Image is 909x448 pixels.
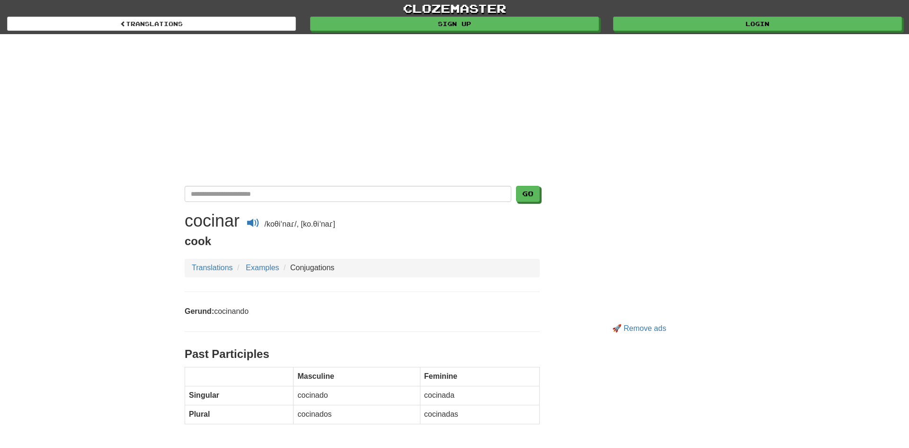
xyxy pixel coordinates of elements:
[185,386,294,405] th: Singular
[420,405,539,424] td: cocinadas
[185,211,540,233] div: /koθiˈnaɾ/, [ko.θiˈnaɾ]
[516,186,540,202] button: Go
[242,216,265,233] button: Play audio cocinar
[185,306,540,317] p: cocinando
[7,17,296,31] a: Translations
[420,386,539,405] td: cocinada
[192,264,233,272] a: Translations
[185,211,240,230] h1: cocinar
[246,264,279,272] a: Examples
[281,263,334,274] li: Conjugations
[310,17,599,31] a: Sign up
[420,367,539,386] th: Feminine
[294,367,420,386] th: Masculine
[185,307,214,315] strong: Gerund:
[612,324,666,332] a: 🚀 Remove ads
[185,44,724,176] iframe: Advertisement
[185,235,211,247] span: cook
[185,346,540,362] p: Past Participles
[294,405,420,424] td: cocinados
[185,405,294,424] th: Plural
[185,186,511,202] input: Translate Spanish-English
[613,17,902,31] a: Login
[554,186,724,319] iframe: Advertisement
[294,386,420,405] td: cocinado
